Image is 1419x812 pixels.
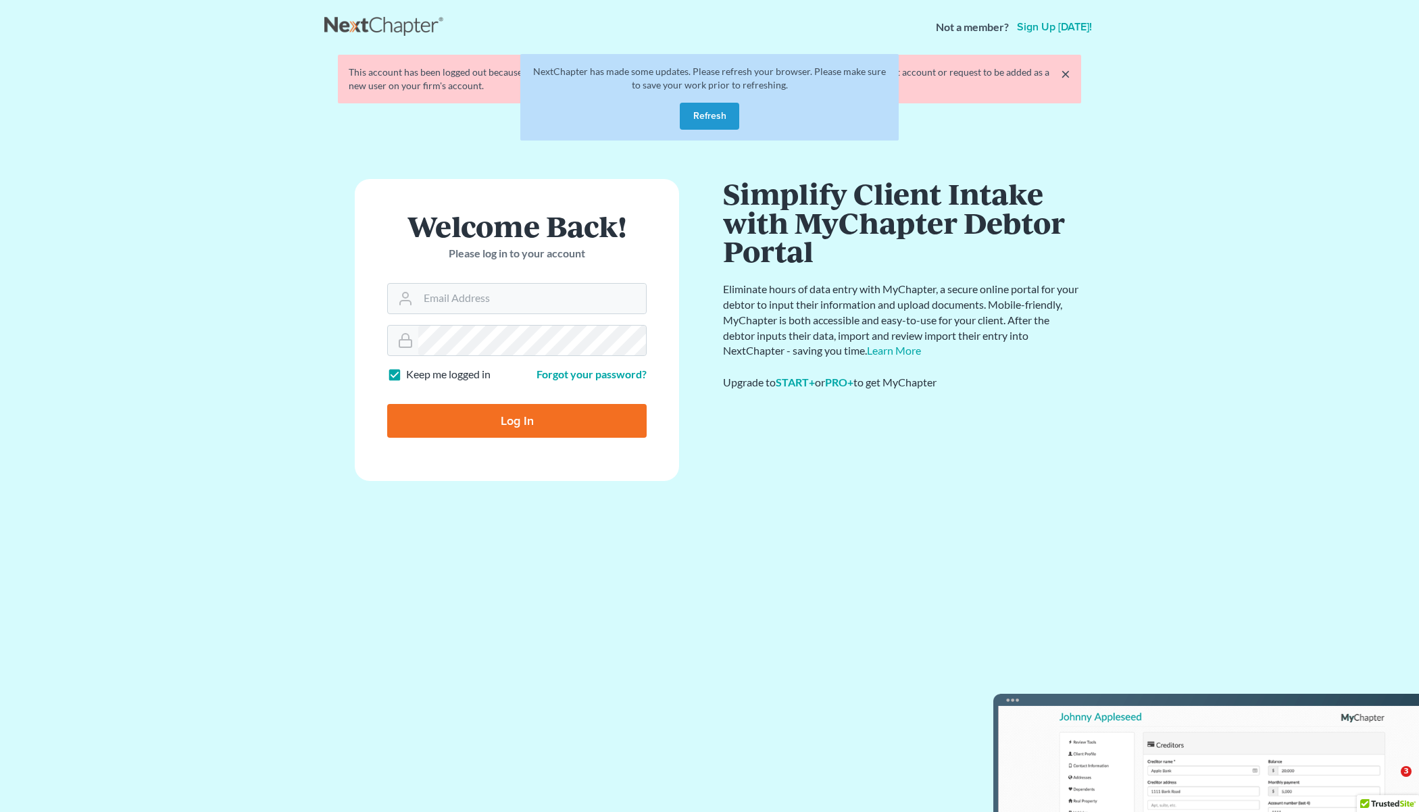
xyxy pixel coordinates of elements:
iframe: Intercom live chat [1373,766,1405,798]
h1: Simplify Client Intake with MyChapter Debtor Portal [723,179,1081,265]
span: 3 [1401,766,1412,777]
h1: Welcome Back! [387,211,647,240]
a: PRO+ [825,376,853,388]
a: × [1061,66,1070,82]
p: Eliminate hours of data entry with MyChapter, a secure online portal for your debtor to input the... [723,282,1081,359]
button: Refresh [680,103,739,130]
a: START+ [776,376,815,388]
input: Email Address [418,284,646,313]
strong: Not a member? [936,20,1009,35]
p: Please log in to your account [387,246,647,261]
a: Learn More [867,344,921,357]
div: This account has been logged out because someone new has initiated a new session with the same lo... [349,66,1070,93]
div: Upgrade to or to get MyChapter [723,375,1081,390]
a: Sign up [DATE]! [1014,22,1095,32]
span: NextChapter has made some updates. Please refresh your browser. Please make sure to save your wor... [533,66,886,91]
